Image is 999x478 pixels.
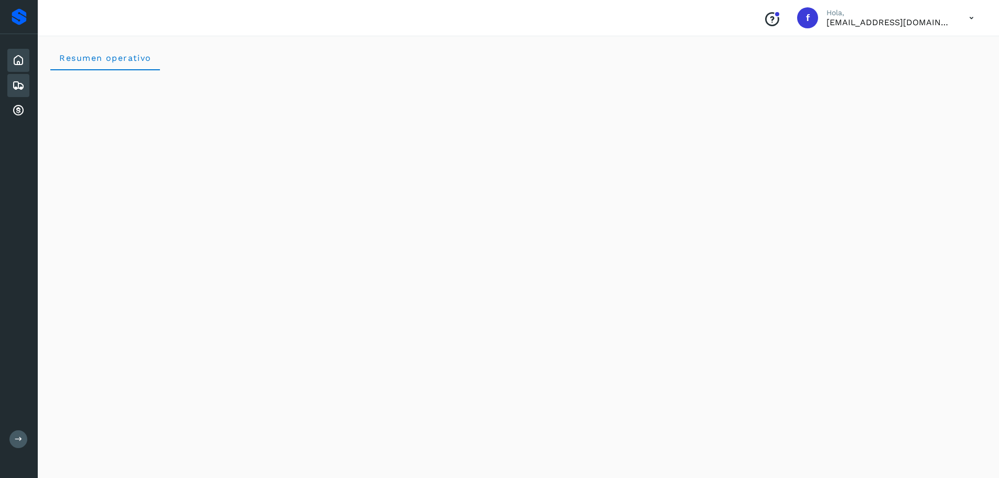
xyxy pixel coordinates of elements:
[59,53,152,63] span: Resumen operativo
[7,99,29,122] div: Cuentas por cobrar
[826,17,952,27] p: facturacion@salgofreight.com
[7,49,29,72] div: Inicio
[826,8,952,17] p: Hola,
[7,74,29,97] div: Embarques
